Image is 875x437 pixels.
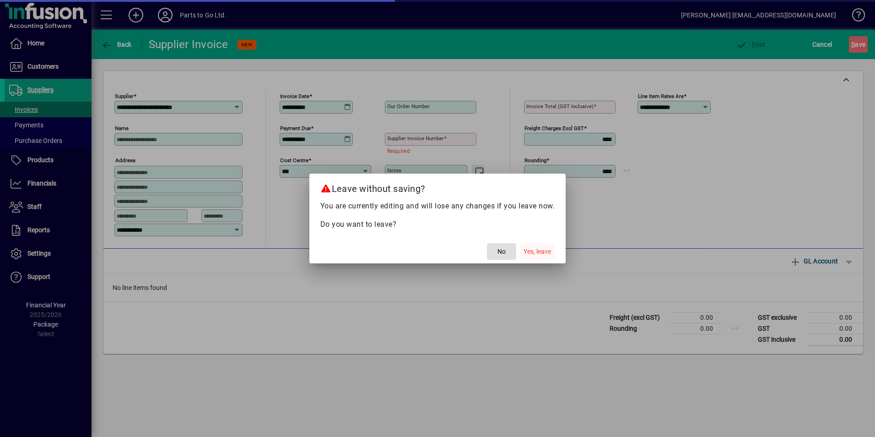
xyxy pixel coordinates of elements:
[320,219,555,230] p: Do you want to leave?
[487,243,516,260] button: No
[497,247,506,257] span: No
[524,247,551,257] span: Yes, leave
[520,243,555,260] button: Yes, leave
[320,201,555,212] p: You are currently editing and will lose any changes if you leave now.
[309,174,566,200] h2: Leave without saving?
